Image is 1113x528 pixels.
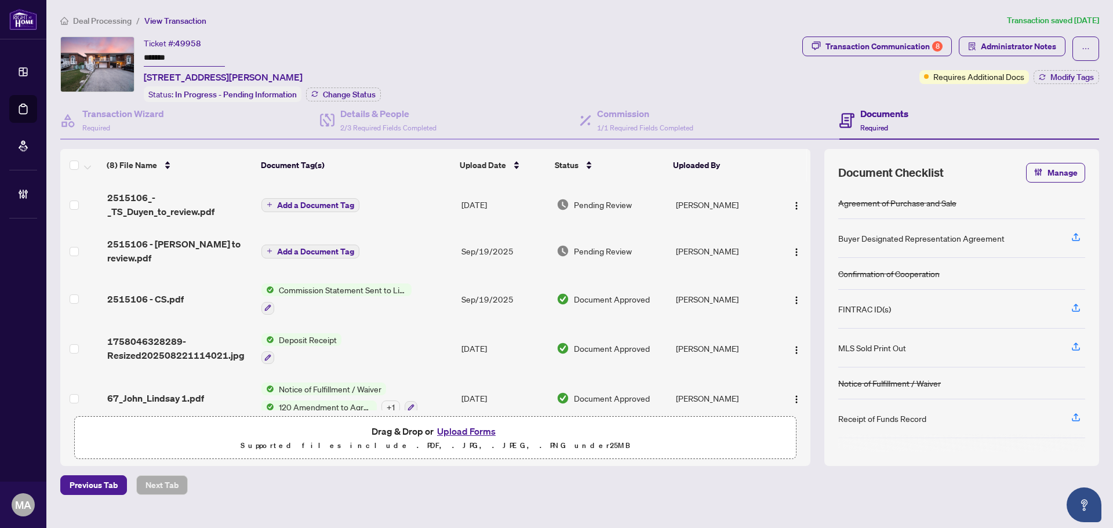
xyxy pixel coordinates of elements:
span: Add a Document Tag [277,247,354,256]
th: Document Tag(s) [256,149,455,181]
div: Transaction Communication [825,37,943,56]
span: Deposit Receipt [274,333,341,346]
span: Document Checklist [838,165,944,181]
span: Requires Additional Docs [933,70,1024,83]
img: Document Status [556,342,569,355]
td: [DATE] [457,324,552,374]
div: Status: [144,86,301,102]
span: Drag & Drop or [372,424,499,439]
span: 1/1 Required Fields Completed [597,123,693,132]
img: Logo [792,296,801,305]
td: [PERSON_NAME] [671,228,777,274]
img: Status Icon [261,400,274,413]
td: [DATE] [457,181,552,228]
img: IMG-W12346203_1.jpg [61,37,134,92]
span: View Transaction [144,16,206,26]
button: Status IconCommission Statement Sent to Listing Brokerage [261,283,412,315]
td: [PERSON_NAME] [671,324,777,374]
h4: Documents [860,107,908,121]
button: Add a Document Tag [261,197,359,212]
span: 2515106_-_TS_Duyen_to_review.pdf [107,191,252,219]
th: (8) File Name [102,149,256,181]
span: Add a Document Tag [277,201,354,209]
span: home [60,17,68,25]
span: 2515106 - [PERSON_NAME] to review.pdf [107,237,252,265]
button: Upload Forms [434,424,499,439]
div: + 1 [381,400,400,413]
button: Logo [787,339,806,358]
button: Logo [787,290,806,308]
div: Confirmation of Cooperation [838,267,940,280]
div: Agreement of Purchase and Sale [838,196,956,209]
button: Modify Tags [1034,70,1099,84]
th: Status [550,149,669,181]
span: 120 Amendment to Agreement of Purchase and Sale [274,400,377,413]
img: Status Icon [261,283,274,296]
button: Logo [787,389,806,407]
span: MA [15,497,31,513]
img: Document Status [556,245,569,257]
button: Transaction Communication8 [802,37,952,56]
img: Status Icon [261,333,274,346]
td: Sep/19/2025 [457,228,552,274]
button: Manage [1026,163,1085,183]
span: ellipsis [1082,45,1090,53]
span: 49958 [175,38,201,49]
img: Logo [792,247,801,257]
span: Drag & Drop orUpload FormsSupported files include .PDF, .JPG, .JPEG, .PNG under25MB [75,417,796,460]
button: Previous Tab [60,475,127,495]
article: Transaction saved [DATE] [1007,14,1099,27]
img: Document Status [556,293,569,305]
button: Add a Document Tag [261,243,359,258]
button: Next Tab [136,475,188,495]
span: (8) File Name [107,159,157,172]
span: Required [82,123,110,132]
h4: Details & People [340,107,437,121]
span: Change Status [323,90,376,99]
span: 67_John_Lindsay 1.pdf [107,391,204,405]
button: Add a Document Tag [261,198,359,212]
span: Administrator Notes [981,37,1056,56]
div: FINTRAC ID(s) [838,303,891,315]
img: logo [9,9,37,30]
span: Document Approved [574,342,650,355]
div: Ticket #: [144,37,201,50]
span: [STREET_ADDRESS][PERSON_NAME] [144,70,303,84]
div: Notice of Fulfillment / Waiver [838,377,941,389]
span: Commission Statement Sent to Listing Brokerage [274,283,412,296]
div: Receipt of Funds Record [838,412,926,425]
td: [PERSON_NAME] [671,373,777,423]
img: Document Status [556,392,569,405]
h4: Transaction Wizard [82,107,164,121]
span: 2/3 Required Fields Completed [340,123,437,132]
img: Logo [792,395,801,404]
button: Open asap [1067,487,1101,522]
span: Required [860,123,888,132]
li: / [136,14,140,27]
span: Notice of Fulfillment / Waiver [274,383,386,395]
span: plus [267,202,272,207]
button: Status IconDeposit Receipt [261,333,341,365]
button: Add a Document Tag [261,245,359,258]
span: Pending Review [574,245,632,257]
img: Status Icon [261,383,274,395]
button: Logo [787,242,806,260]
span: Status [555,159,579,172]
th: Upload Date [455,149,550,181]
span: Upload Date [460,159,506,172]
div: 8 [932,41,943,52]
span: Modify Tags [1050,73,1094,81]
img: Logo [792,345,801,355]
div: MLS Sold Print Out [838,341,906,354]
button: Logo [787,195,806,214]
th: Uploaded By [668,149,773,181]
td: [PERSON_NAME] [671,181,777,228]
span: Previous Tab [70,476,118,494]
button: Change Status [306,88,381,101]
span: Deal Processing [73,16,132,26]
img: Document Status [556,198,569,211]
span: Document Approved [574,392,650,405]
td: [DATE] [457,373,552,423]
span: Pending Review [574,198,632,211]
span: solution [968,42,976,50]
